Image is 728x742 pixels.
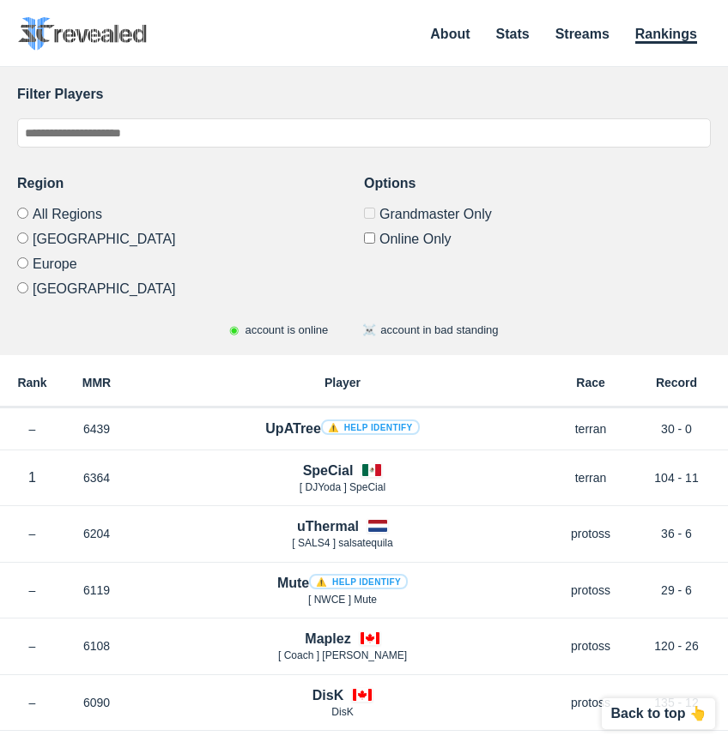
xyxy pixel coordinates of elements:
p: 36 - 6 [625,525,728,542]
h4: Mute [277,573,408,593]
input: Online Only [364,232,375,244]
h6: Record [625,377,728,389]
h6: Player [129,377,556,389]
span: ☠️ [362,323,376,336]
p: account is online [229,322,328,339]
p: 120 - 26 [625,637,728,655]
h3: Options [364,173,711,194]
label: Europe [17,250,364,275]
label: [GEOGRAPHIC_DATA] [17,226,364,250]
p: 6364 [64,469,129,486]
h4: SpeCial [303,461,354,480]
span: DisK [331,706,353,718]
a: ⚠️ Help identify [309,574,408,589]
p: 6108 [64,637,129,655]
p: protoss [556,637,625,655]
h6: MMR [64,377,129,389]
input: [GEOGRAPHIC_DATA] [17,232,28,244]
label: All Regions [17,208,364,226]
span: [ DJYoda ] SpeCial [300,481,385,493]
a: About [430,27,470,41]
p: 6204 [64,525,129,542]
input: All Regions [17,208,28,219]
p: 6090 [64,694,129,711]
h3: Filter Players [17,84,711,105]
h4: Maplez [305,629,350,648]
h6: Race [556,377,625,389]
h4: UpATree [265,419,419,438]
p: 135 - 12 [625,694,728,711]
span: [ Coach ] [PERSON_NAME] [278,649,407,661]
h4: DisK [312,685,343,705]
p: 6119 [64,582,129,599]
a: Streams [555,27,610,41]
p: protoss [556,525,625,542]
input: Grandmaster Only [364,208,375,219]
p: Back to top 👆 [610,707,707,721]
span: [ NWCE ] Mute [308,594,377,606]
img: SC2 Revealed [18,17,147,51]
input: Europe [17,257,28,268]
h4: uThermal [297,516,359,536]
label: Only Show accounts currently in Grandmaster [364,208,711,226]
a: ⚠️ Help identify [321,419,420,435]
a: Stats [496,27,530,41]
p: 30 - 0 [625,420,728,437]
p: 104 - 11 [625,469,728,486]
a: Rankings [635,27,697,44]
p: protoss [556,582,625,599]
p: terran [556,420,625,437]
p: 29 - 6 [625,582,728,599]
span: [ SALS4 ] salsatequila [292,537,392,549]
label: Only show accounts currently laddering [364,226,711,246]
p: account in bad standing [362,322,498,339]
p: 6439 [64,420,129,437]
span: ◉ [229,323,239,336]
p: terran [556,469,625,486]
input: [GEOGRAPHIC_DATA] [17,282,28,293]
p: protoss [556,694,625,711]
label: [GEOGRAPHIC_DATA] [17,275,364,296]
h3: Region [17,173,364,194]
